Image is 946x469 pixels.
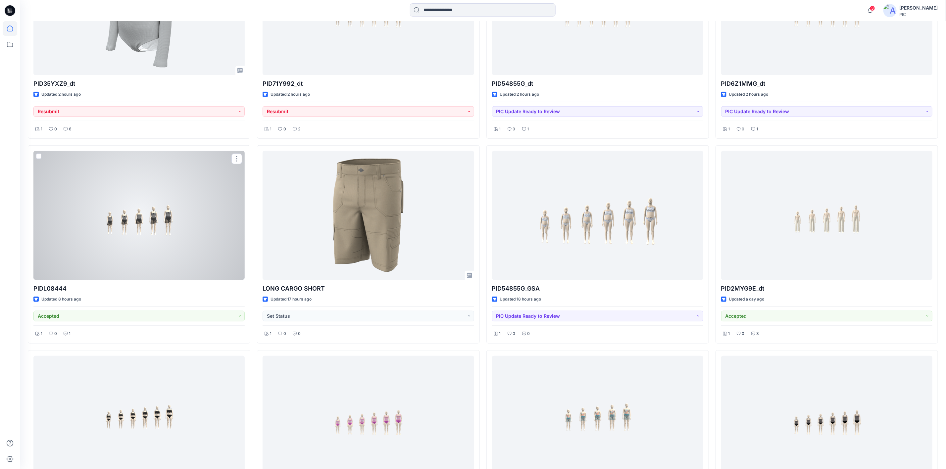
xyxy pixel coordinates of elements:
p: Updated 2 hours ago [41,91,81,98]
p: 0 [513,330,516,337]
p: 1 [41,126,42,133]
p: Updated 18 hours ago [500,296,541,303]
p: 2 [298,126,300,133]
p: PID35YXZ9_dt [33,79,245,88]
p: Updated 8 hours ago [41,296,81,303]
a: PIDL08444 [33,151,245,280]
p: PIDL08444 [33,284,245,293]
p: 0 [283,330,286,337]
p: Updated a day ago [729,296,765,303]
img: avatar [883,4,897,17]
p: 1 [270,126,272,133]
p: 1 [728,330,730,337]
p: 1 [757,126,758,133]
div: [PERSON_NAME] [899,4,938,12]
span: 3 [870,6,875,11]
p: Updated 2 hours ago [729,91,769,98]
p: PID54855G_dt [492,79,703,88]
p: 1 [41,330,42,337]
p: 0 [527,330,530,337]
p: Updated 2 hours ago [500,91,539,98]
p: 3 [757,330,759,337]
p: 0 [742,126,745,133]
p: 1 [527,126,529,133]
p: 0 [54,126,57,133]
p: LONG CARGO SHORT [263,284,474,293]
p: 1 [270,330,272,337]
p: 1 [499,126,501,133]
p: Updated 17 hours ago [271,296,312,303]
p: 1 [499,330,501,337]
p: 0 [742,330,745,337]
p: 0 [54,330,57,337]
p: 0 [283,126,286,133]
p: 0 [298,330,301,337]
p: Updated 2 hours ago [271,91,310,98]
div: PIC [899,12,938,17]
p: PID54855G_GSA [492,284,703,293]
p: PID71Y992_dt [263,79,474,88]
a: PID2MYG9E_dt [721,151,932,280]
a: LONG CARGO SHORT [263,151,474,280]
p: 6 [69,126,72,133]
p: PID6Z1MMG_dt [721,79,932,88]
p: 1 [728,126,730,133]
p: PID2MYG9E_dt [721,284,932,293]
p: 0 [513,126,516,133]
p: 1 [69,330,71,337]
a: PID54855G_GSA [492,151,703,280]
